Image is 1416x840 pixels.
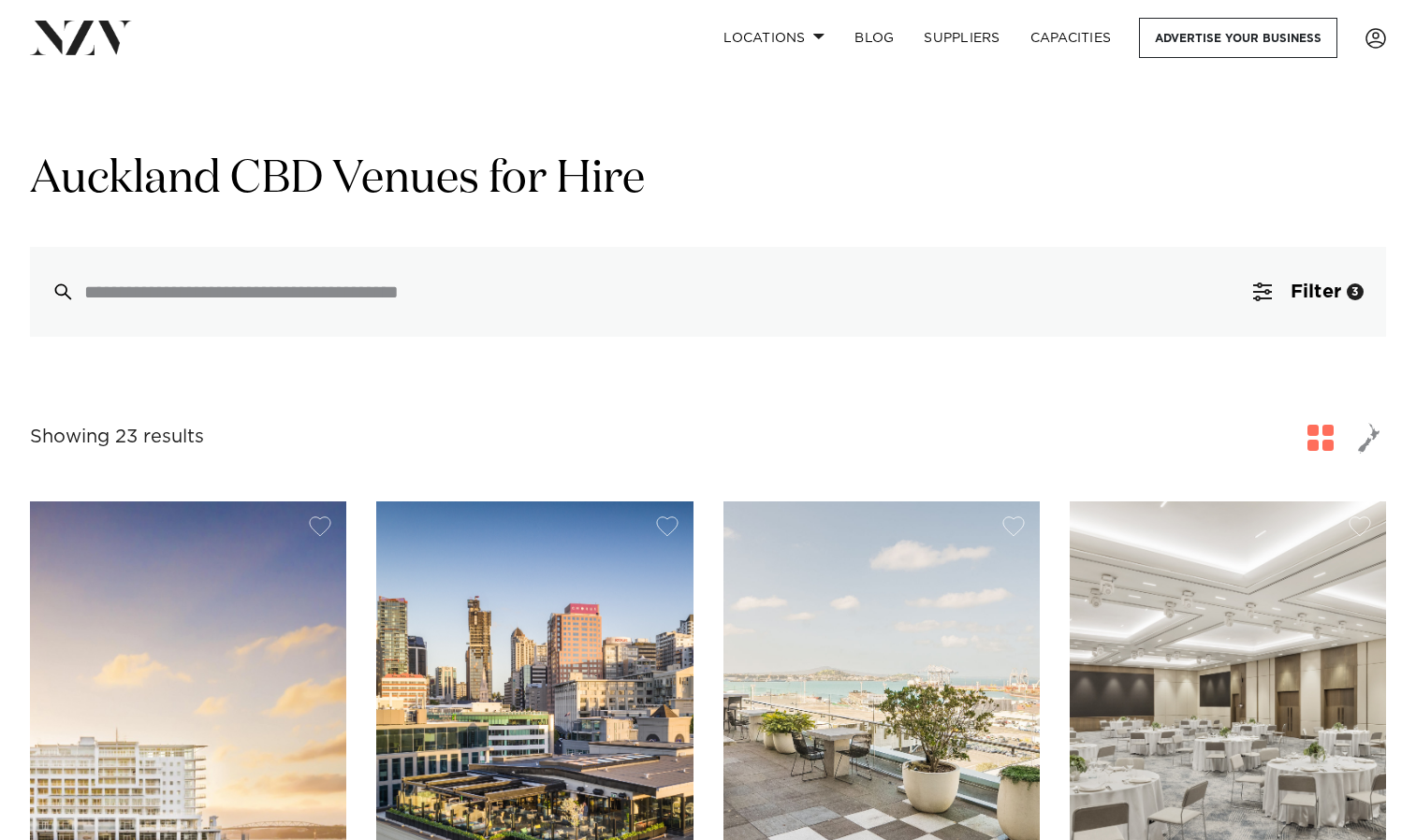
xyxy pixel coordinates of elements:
button: Filter3 [1231,247,1386,337]
h1: Auckland CBD Venues for Hire [30,151,1386,210]
a: Locations [708,18,839,58]
a: BLOG [839,18,909,58]
img: nzv-logo.png [30,21,132,54]
a: Advertise your business [1139,18,1337,58]
div: 3 [1347,283,1364,300]
div: Showing 23 results [30,423,204,452]
a: Capacities [1015,18,1127,58]
a: SUPPLIERS [909,18,1015,58]
span: Filter [1291,282,1341,301]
